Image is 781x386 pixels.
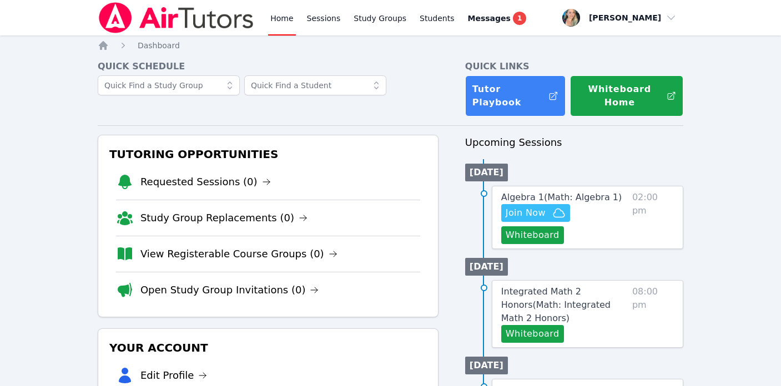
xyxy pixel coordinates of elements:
[501,192,622,202] span: Algebra 1 ( Math: Algebra 1 )
[632,285,674,343] span: 08:00 pm
[107,144,429,164] h3: Tutoring Opportunities
[138,40,180,51] a: Dashboard
[244,75,386,95] input: Quick Find a Student
[465,60,683,73] h4: Quick Links
[465,357,508,374] li: [DATE]
[138,41,180,50] span: Dashboard
[506,206,546,220] span: Join Now
[501,204,570,222] button: Join Now
[501,191,622,204] a: Algebra 1(Math: Algebra 1)
[465,135,683,150] h3: Upcoming Sessions
[107,338,429,358] h3: Your Account
[501,286,611,323] span: Integrated Math 2 Honors ( Math: Integrated Math 2 Honors )
[465,258,508,276] li: [DATE]
[140,282,319,298] a: Open Study Group Invitations (0)
[98,75,240,95] input: Quick Find a Study Group
[501,285,628,325] a: Integrated Math 2 Honors(Math: Integrated Math 2 Honors)
[140,368,208,383] a: Edit Profile
[98,60,439,73] h4: Quick Schedule
[632,191,674,244] span: 02:00 pm
[501,325,564,343] button: Whiteboard
[468,13,511,24] span: Messages
[140,210,308,226] a: Study Group Replacements (0)
[501,226,564,244] button: Whiteboard
[570,75,683,116] button: Whiteboard Home
[465,164,508,181] li: [DATE]
[98,2,255,33] img: Air Tutors
[140,246,337,262] a: View Registerable Course Groups (0)
[465,75,566,116] a: Tutor Playbook
[140,174,271,190] a: Requested Sessions (0)
[98,40,683,51] nav: Breadcrumb
[513,12,526,25] span: 1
